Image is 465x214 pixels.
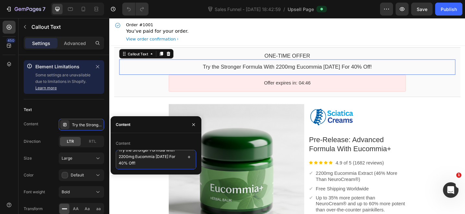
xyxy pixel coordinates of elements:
[411,3,433,16] button: Save
[72,122,102,128] div: Try the Stronger Formula With 2200mg Eucommia [DATE] For 30% Off!
[213,6,282,13] span: Sales Funnel - [DATE] 18:42:59
[24,189,45,195] div: Font weight
[32,40,50,47] p: Settings
[71,173,84,177] span: Default
[42,5,45,13] p: 7
[218,128,308,147] bdo: Pre-Release: Advanced Formula With Eucommia+
[35,63,91,71] p: Element Limitations
[35,72,91,91] p: Some settings are unavailable due to limitations in Shopify.
[59,152,104,164] button: Large
[247,155,300,162] p: 4.9 of 5 (1682 reviews)
[417,6,427,12] span: Save
[170,38,220,44] bdo: One-time Offer
[116,122,130,128] div: Content
[67,139,74,144] span: LTR
[62,156,72,161] span: Large
[6,38,16,43] div: 450
[24,206,43,212] div: Transform
[109,18,465,214] iframe: Design area
[35,85,57,90] a: Learn more
[59,169,104,181] button: Default
[226,193,324,213] p: Up to 35% more potent than NeuroCream® and up to 60% more potent than over-the-counter painkillers.
[283,6,285,13] span: /
[226,166,324,180] p: 2200mg Eucommia Extract (46% More Than NeuroCream®)
[64,40,86,47] p: Advanced
[218,184,222,189] span: ✔
[169,68,220,73] bdo: Offer expires in: 04:46
[456,173,461,178] span: 1
[443,182,459,198] iframe: Intercom live chat
[102,50,287,56] bdo: Try the Stronger Formula With 2200mg Eucommia [DATE] For 40% Off!
[122,3,149,16] div: Undo/Redo
[441,6,457,13] div: Publish
[24,121,38,127] div: Content
[116,141,130,146] div: Content
[218,194,222,199] span: ✔
[24,172,34,178] div: Color
[288,6,314,13] span: Upsell Page
[59,186,104,198] button: Bold
[226,183,283,190] p: Free Shipping Worldwide
[24,107,32,113] div: Text
[85,206,90,212] span: Aa
[73,206,79,212] span: AA
[31,23,101,31] p: Callout Text
[89,139,96,144] span: RTL
[19,37,43,41] div: Callout Text
[24,155,32,161] div: Size
[218,167,222,172] span: ✔
[24,139,41,144] div: Direction
[62,189,70,194] span: Bold
[435,3,462,16] button: Publish
[96,206,101,212] span: aa
[3,3,48,16] button: 7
